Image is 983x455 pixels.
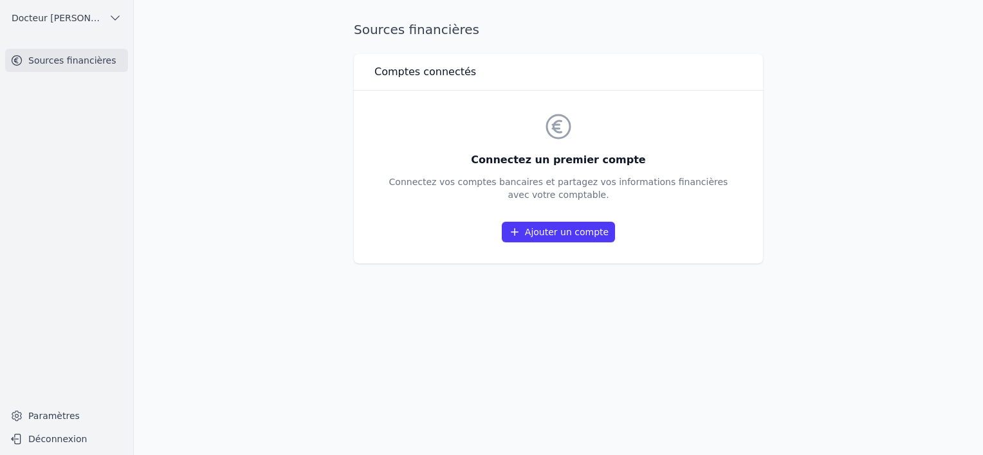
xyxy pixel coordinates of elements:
[5,8,128,28] button: Docteur [PERSON_NAME]
[12,12,104,24] span: Docteur [PERSON_NAME]
[389,175,728,201] p: Connectez vos comptes bancaires et partagez vos informations financières avec votre comptable.
[374,64,476,80] h3: Comptes connectés
[5,406,128,426] a: Paramètres
[354,21,479,39] h1: Sources financières
[5,429,128,449] button: Déconnexion
[5,49,128,72] a: Sources financières
[389,152,728,168] h3: Connectez un premier compte
[502,222,615,242] a: Ajouter un compte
